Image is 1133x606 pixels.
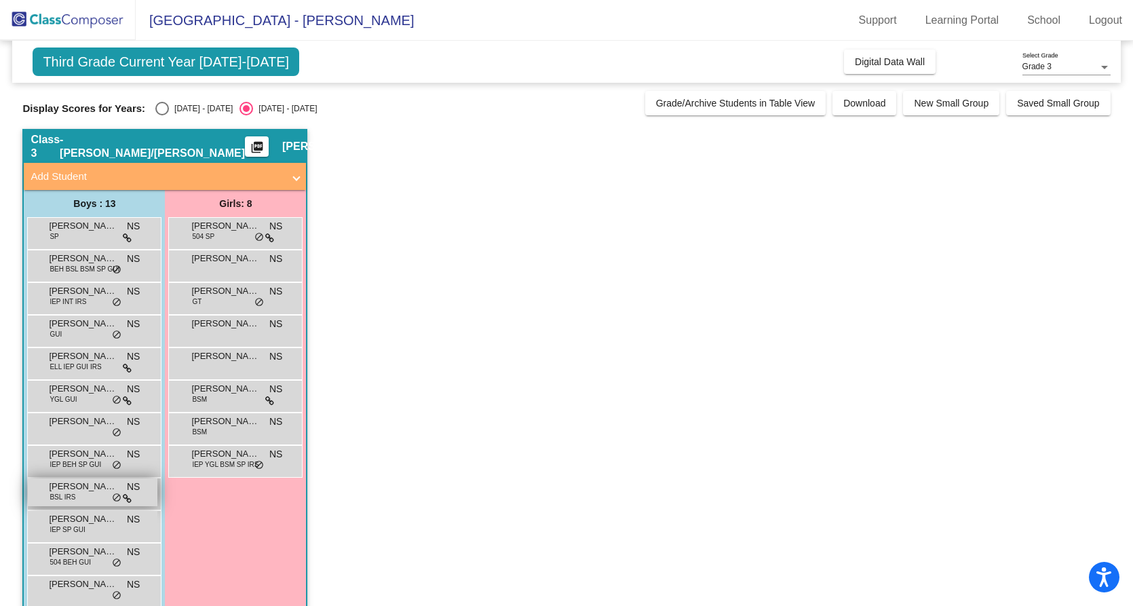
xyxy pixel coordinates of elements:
[269,382,282,396] span: NS
[192,394,207,404] span: BSM
[127,512,140,527] span: NS
[192,459,258,470] span: IEP YGL BSM SP IRS
[49,512,117,526] span: [PERSON_NAME]
[112,297,121,308] span: do_not_disturb_alt
[112,558,121,569] span: do_not_disturb_alt
[49,284,117,298] span: [PERSON_NAME]
[645,91,826,115] button: Grade/Archive Students in Table View
[1017,98,1099,109] span: Saved Small Group
[24,190,165,217] div: Boys : 13
[50,525,85,535] span: IEP SP GUI
[191,317,259,330] span: [PERSON_NAME]
[127,382,140,396] span: NS
[191,349,259,363] span: [PERSON_NAME]
[49,577,117,591] span: [PERSON_NAME]
[31,169,283,185] mat-panel-title: Add Student
[269,317,282,331] span: NS
[50,394,77,404] span: YGL GUI
[269,349,282,364] span: NS
[1016,10,1071,31] a: School
[191,447,259,461] span: [PERSON_NAME]
[49,415,117,428] span: [PERSON_NAME]
[844,50,936,74] button: Digital Data Wall
[191,415,259,428] span: [PERSON_NAME]
[127,349,140,364] span: NS
[50,231,58,242] span: SP
[33,48,299,76] span: Third Grade Current Year [DATE]-[DATE]
[50,557,91,567] span: 504 BEH GUI
[191,252,259,265] span: [PERSON_NAME]
[192,297,201,307] span: GT
[165,190,306,217] div: Girls: 8
[49,219,117,233] span: [PERSON_NAME]
[49,252,117,265] span: [PERSON_NAME]
[127,480,140,494] span: NS
[49,447,117,461] span: [PERSON_NAME]
[127,252,140,266] span: NS
[915,10,1010,31] a: Learning Portal
[254,460,264,471] span: do_not_disturb_alt
[254,232,264,243] span: do_not_disturb_alt
[191,284,259,298] span: [PERSON_NAME]
[22,102,145,115] span: Display Scores for Years:
[903,91,999,115] button: New Small Group
[848,10,908,31] a: Support
[50,329,62,339] span: GUI
[192,231,214,242] span: 504 SP
[269,252,282,266] span: NS
[50,264,119,274] span: BEH BSL BSM SP GUI
[127,545,140,559] span: NS
[127,447,140,461] span: NS
[31,133,60,160] span: Class 3
[253,102,317,115] div: [DATE] - [DATE]
[112,460,121,471] span: do_not_disturb_alt
[269,447,282,461] span: NS
[914,98,988,109] span: New Small Group
[245,136,269,157] button: Print Students Details
[249,140,265,159] mat-icon: picture_as_pdf
[112,590,121,601] span: do_not_disturb_alt
[49,349,117,363] span: [PERSON_NAME]
[269,219,282,233] span: NS
[112,493,121,504] span: do_not_disturb_alt
[1022,62,1052,71] span: Grade 3
[112,330,121,341] span: do_not_disturb_alt
[269,284,282,299] span: NS
[191,219,259,233] span: [PERSON_NAME]
[49,382,117,396] span: [PERSON_NAME]
[282,140,373,153] span: [PERSON_NAME]
[127,219,140,233] span: NS
[127,317,140,331] span: NS
[60,133,245,160] span: - [PERSON_NAME]/[PERSON_NAME]
[832,91,896,115] button: Download
[269,415,282,429] span: NS
[127,415,140,429] span: NS
[49,545,117,558] span: [PERSON_NAME]
[49,317,117,330] span: [PERSON_NAME]
[656,98,815,109] span: Grade/Archive Students in Table View
[855,56,925,67] span: Digital Data Wall
[192,427,207,437] span: BSM
[112,428,121,438] span: do_not_disturb_alt
[49,480,117,493] span: [PERSON_NAME]
[50,297,86,307] span: IEP INT IRS
[191,382,259,396] span: [PERSON_NAME]
[50,492,75,502] span: BSL IRS
[24,163,306,190] mat-expansion-panel-header: Add Student
[1078,10,1133,31] a: Logout
[112,395,121,406] span: do_not_disturb_alt
[136,10,414,31] span: [GEOGRAPHIC_DATA] - [PERSON_NAME]
[254,297,264,308] span: do_not_disturb_alt
[127,284,140,299] span: NS
[169,102,233,115] div: [DATE] - [DATE]
[155,102,317,115] mat-radio-group: Select an option
[50,459,101,470] span: IEP BEH SP GUI
[50,362,101,372] span: ELL IEP GUI IRS
[1006,91,1110,115] button: Saved Small Group
[127,577,140,592] span: NS
[843,98,885,109] span: Download
[112,265,121,276] span: do_not_disturb_alt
